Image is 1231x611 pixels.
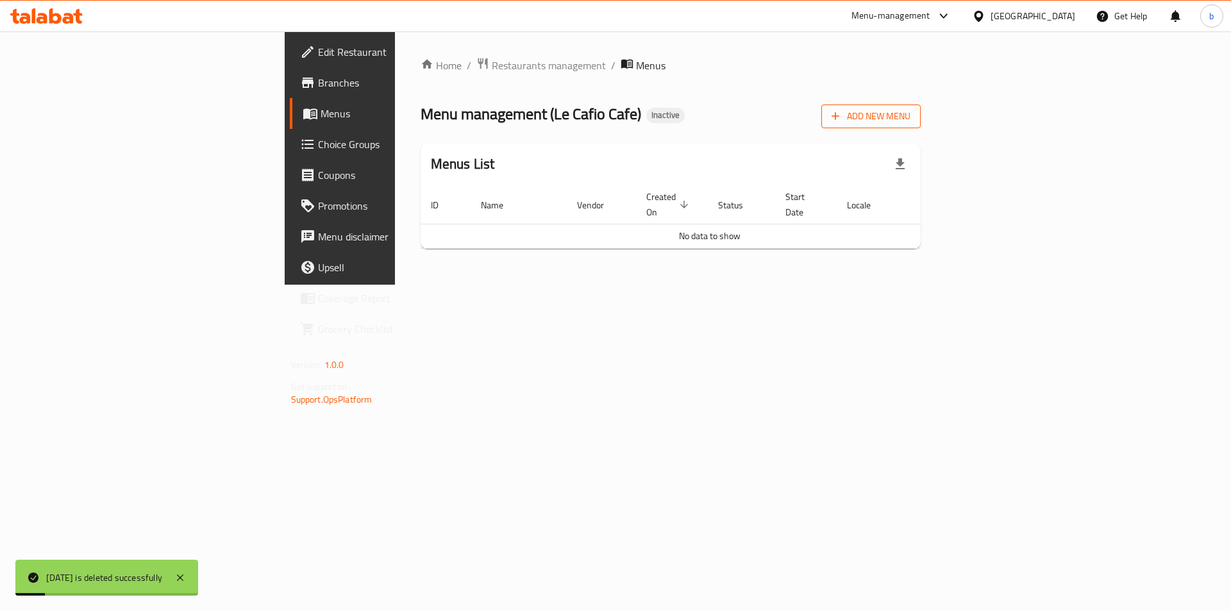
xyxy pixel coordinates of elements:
a: Restaurants management [476,57,606,74]
span: Menu disclaimer [318,229,480,244]
span: Locale [847,197,887,213]
span: Upsell [318,260,480,275]
span: Vendor [577,197,621,213]
span: Menus [321,106,480,121]
span: Grocery Checklist [318,321,480,337]
span: Inactive [646,110,685,121]
a: Coverage Report [290,283,490,314]
span: Get support on: [291,378,350,395]
a: Menus [290,98,490,129]
th: Actions [903,185,999,224]
a: Choice Groups [290,129,490,160]
span: Status [718,197,760,213]
h2: Menus List [431,155,495,174]
span: Edit Restaurant [318,44,480,60]
span: Coupons [318,167,480,183]
a: Coupons [290,160,490,190]
span: 1.0.0 [324,356,344,373]
span: Choice Groups [318,137,480,152]
span: Created On [646,189,692,220]
span: Branches [318,75,480,90]
span: b [1209,9,1214,23]
span: Menus [636,58,666,73]
button: Add New Menu [821,105,921,128]
li: / [611,58,615,73]
table: enhanced table [421,185,999,249]
span: ID [431,197,455,213]
a: Support.OpsPlatform [291,391,373,408]
a: Upsell [290,252,490,283]
a: Grocery Checklist [290,314,490,344]
span: Add New Menu [832,108,910,124]
div: [GEOGRAPHIC_DATA] [991,9,1075,23]
div: Inactive [646,108,685,123]
span: Restaurants management [492,58,606,73]
a: Branches [290,67,490,98]
span: Menu management ( Le Cafio Cafe ) [421,99,641,128]
div: [DATE] is deleted successfully [46,571,162,585]
a: Edit Restaurant [290,37,490,67]
span: Promotions [318,198,480,213]
a: Promotions [290,190,490,221]
div: Export file [885,149,916,180]
div: Menu-management [851,8,930,24]
span: No data to show [679,228,741,244]
span: Version: [291,356,322,373]
a: Menu disclaimer [290,221,490,252]
nav: breadcrumb [421,57,921,74]
span: Name [481,197,520,213]
span: Start Date [785,189,821,220]
span: Coverage Report [318,290,480,306]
